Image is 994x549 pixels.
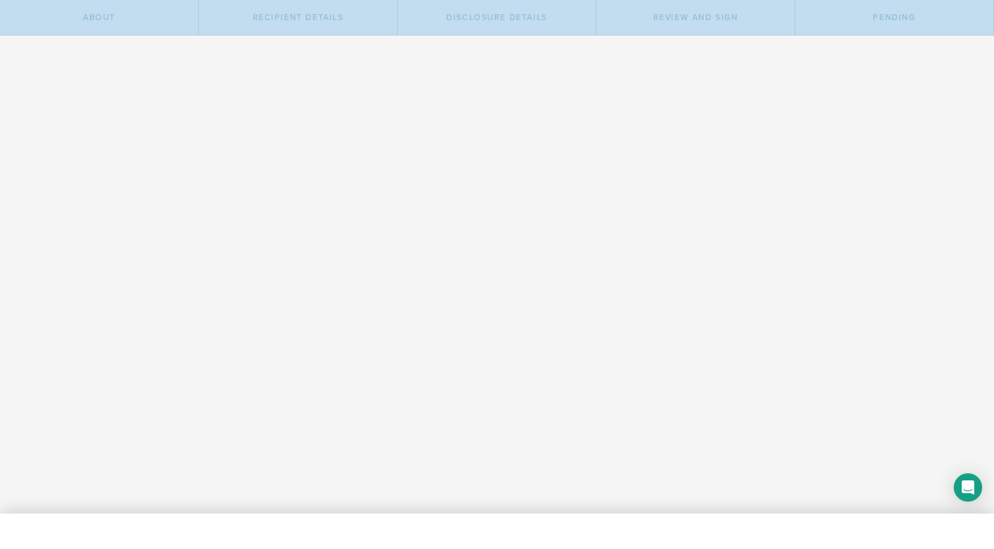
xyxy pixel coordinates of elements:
[253,12,344,22] span: Recipient details
[83,12,115,22] span: About
[653,12,738,22] span: Review and sign
[446,12,547,22] span: Disclosure details
[873,12,915,22] span: Pending
[954,473,982,502] div: Open Intercom Messenger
